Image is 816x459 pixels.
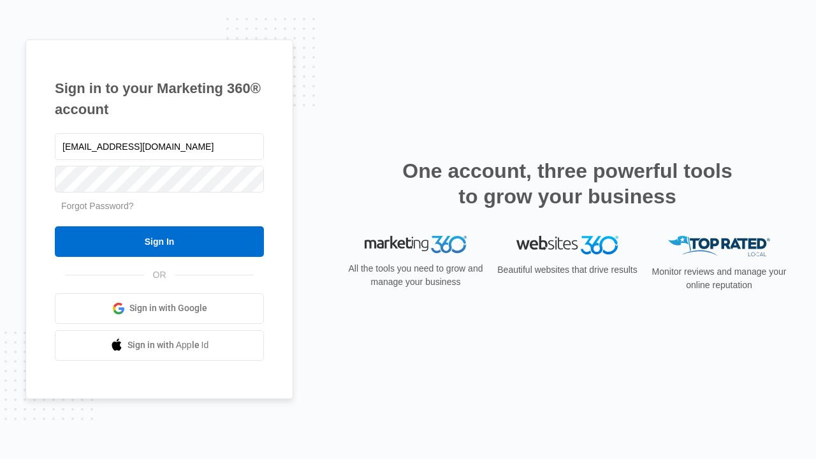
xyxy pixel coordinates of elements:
[365,236,467,254] img: Marketing 360
[127,339,209,352] span: Sign in with Apple Id
[61,201,134,211] a: Forgot Password?
[668,236,770,257] img: Top Rated Local
[344,262,487,289] p: All the tools you need to grow and manage your business
[648,265,790,292] p: Monitor reviews and manage your online reputation
[496,263,639,277] p: Beautiful websites that drive results
[516,236,618,254] img: Websites 360
[144,268,175,282] span: OR
[55,293,264,324] a: Sign in with Google
[398,158,736,209] h2: One account, three powerful tools to grow your business
[55,330,264,361] a: Sign in with Apple Id
[55,226,264,257] input: Sign In
[129,302,207,315] span: Sign in with Google
[55,78,264,120] h1: Sign in to your Marketing 360® account
[55,133,264,160] input: Email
